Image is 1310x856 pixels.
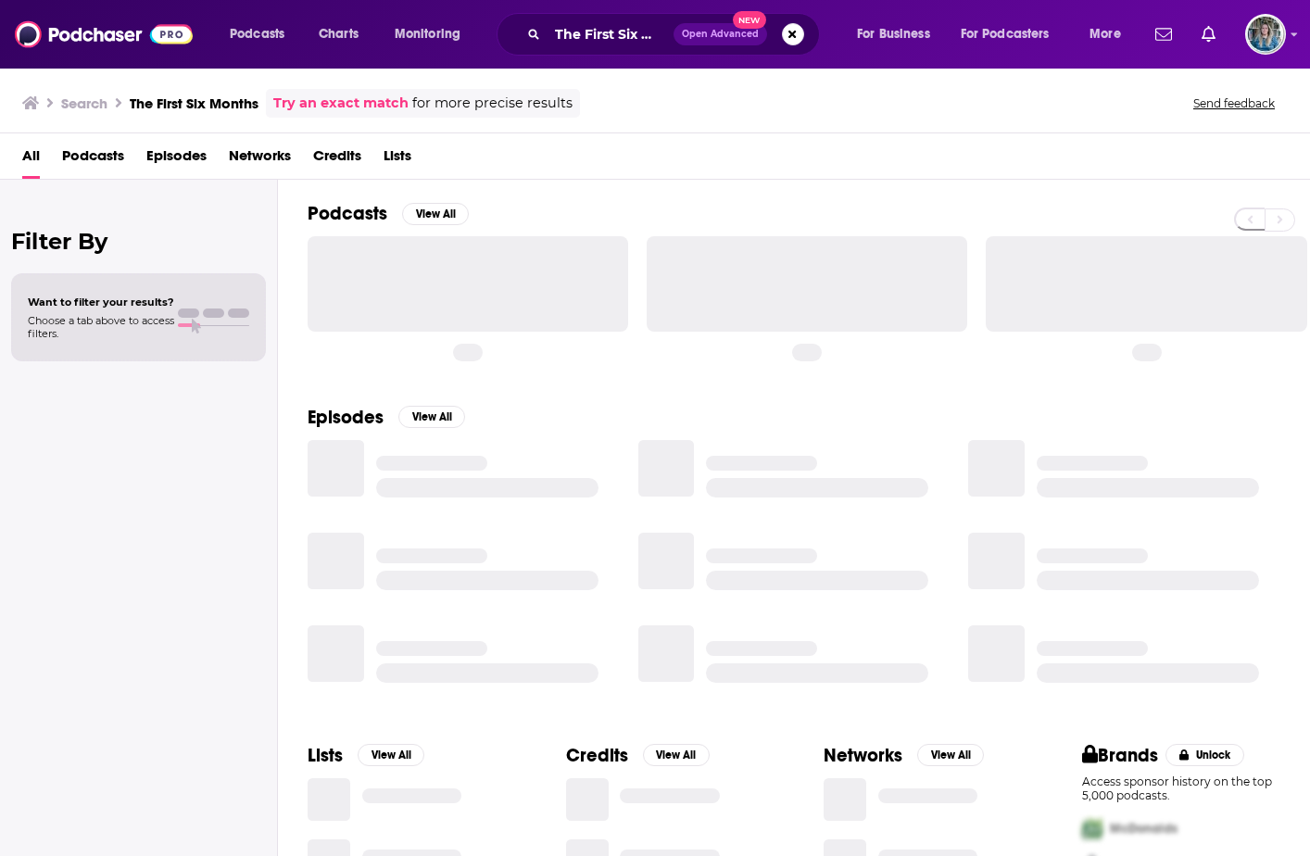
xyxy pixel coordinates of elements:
[917,744,984,766] button: View All
[824,744,902,767] h2: Networks
[949,19,1077,49] button: open menu
[28,296,174,308] span: Want to filter your results?
[313,141,361,179] a: Credits
[412,93,573,114] span: for more precise results
[11,228,266,255] h2: Filter By
[514,13,838,56] div: Search podcasts, credits, & more...
[358,744,424,766] button: View All
[1110,821,1178,837] span: McDonalds
[1082,744,1159,767] h2: Brands
[308,744,424,767] a: ListsView All
[566,744,710,767] a: CreditsView All
[15,17,193,52] img: Podchaser - Follow, Share and Rate Podcasts
[307,19,370,49] a: Charts
[398,406,465,428] button: View All
[1245,14,1286,55] button: Show profile menu
[824,744,984,767] a: NetworksView All
[1148,19,1179,50] a: Show notifications dropdown
[643,744,710,766] button: View All
[229,141,291,179] a: Networks
[308,406,384,429] h2: Episodes
[62,141,124,179] a: Podcasts
[1245,14,1286,55] img: User Profile
[61,94,107,112] h3: Search
[308,202,387,225] h2: Podcasts
[733,11,766,29] span: New
[1194,19,1223,50] a: Show notifications dropdown
[1090,21,1121,47] span: More
[1165,744,1244,766] button: Unlock
[130,94,258,112] h3: The First Six Months
[1188,95,1280,111] button: Send feedback
[682,30,759,39] span: Open Advanced
[308,406,465,429] a: EpisodesView All
[1082,774,1281,802] p: Access sponsor history on the top 5,000 podcasts.
[402,203,469,225] button: View All
[1077,19,1144,49] button: open menu
[548,19,674,49] input: Search podcasts, credits, & more...
[28,314,174,340] span: Choose a tab above to access filters.
[844,19,953,49] button: open menu
[308,202,469,225] a: PodcastsView All
[857,21,930,47] span: For Business
[384,141,411,179] a: Lists
[382,19,485,49] button: open menu
[674,23,767,45] button: Open AdvancedNew
[230,21,284,47] span: Podcasts
[1075,810,1110,848] img: First Pro Logo
[1245,14,1286,55] span: Logged in as EllaDavidson
[319,21,359,47] span: Charts
[217,19,309,49] button: open menu
[961,21,1050,47] span: For Podcasters
[308,744,343,767] h2: Lists
[146,141,207,179] a: Episodes
[395,21,460,47] span: Monitoring
[566,744,628,767] h2: Credits
[273,93,409,114] a: Try an exact match
[22,141,40,179] a: All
